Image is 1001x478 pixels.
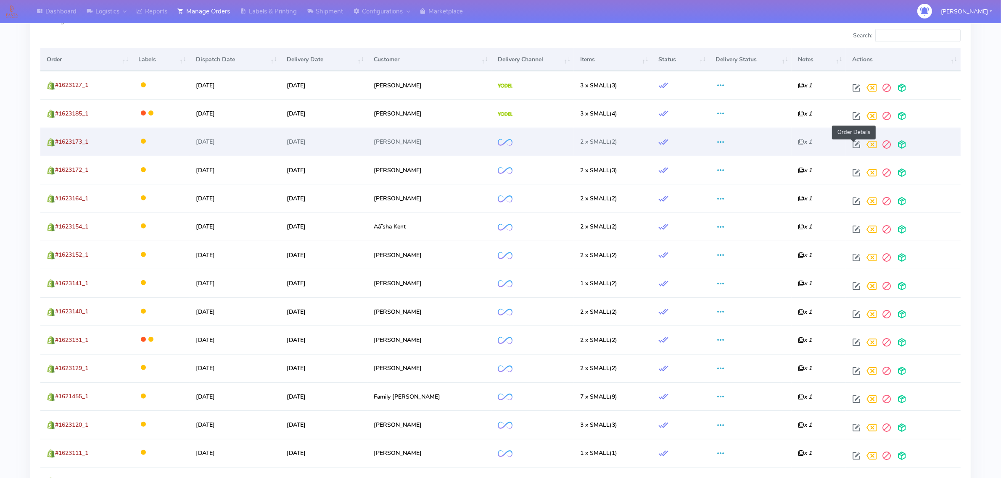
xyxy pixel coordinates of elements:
[280,48,367,71] th: Delivery Date: activate to sort column ascending
[47,251,55,260] img: shopify.png
[55,194,88,202] span: #1623164_1
[580,393,617,401] span: (9)
[580,364,617,372] span: (2)
[367,410,491,439] td: [PERSON_NAME]
[47,365,55,373] img: shopify.png
[55,449,88,457] span: #1623111_1
[498,365,512,373] img: OnFleet
[190,326,280,354] td: [DATE]
[798,279,812,287] i: x 1
[55,336,88,344] span: #1623131_1
[491,48,574,71] th: Delivery Channel: activate to sort column ascending
[798,81,812,89] i: x 1
[47,223,55,231] img: shopify.png
[47,138,55,147] img: shopify.png
[580,138,617,146] span: (2)
[55,166,88,174] span: #1623172_1
[367,128,491,156] td: [PERSON_NAME]
[190,439,280,467] td: [DATE]
[580,251,617,259] span: (2)
[47,166,55,175] img: shopify.png
[798,223,812,231] i: x 1
[798,110,812,118] i: x 1
[580,393,610,401] span: 7 x SMALL
[280,241,367,269] td: [DATE]
[280,184,367,212] td: [DATE]
[580,81,610,89] span: 3 x SMALL
[190,410,280,439] td: [DATE]
[47,279,55,288] img: shopify.png
[498,252,512,259] img: OnFleet
[580,421,617,429] span: (3)
[498,422,512,429] img: OnFleet
[280,410,367,439] td: [DATE]
[875,29,961,42] input: Search:
[580,194,617,202] span: (2)
[498,224,512,231] img: OnFleet
[47,110,55,118] img: shopify.png
[55,81,88,89] span: #1623127_1
[580,279,617,287] span: (2)
[47,194,55,203] img: shopify.png
[190,156,280,184] td: [DATE]
[498,195,512,202] img: OnFleet
[55,110,88,118] span: #1623185_1
[280,71,367,99] td: [DATE]
[580,223,617,231] span: (2)
[498,450,512,457] img: OnFleet
[55,279,88,287] span: #1623141_1
[580,251,610,259] span: 2 x SMALL
[55,223,88,231] span: #1623154_1
[40,48,132,71] th: Order: activate to sort column ascending
[580,449,610,457] span: 1 x SMALL
[47,336,55,344] img: shopify.png
[498,84,512,88] img: Yodel
[580,308,617,316] span: (2)
[280,297,367,326] td: [DATE]
[280,269,367,297] td: [DATE]
[798,166,812,174] i: x 1
[190,241,280,269] td: [DATE]
[498,139,512,146] img: OnFleet
[47,308,55,316] img: shopify.png
[580,138,610,146] span: 2 x SMALL
[580,308,610,316] span: 2 x SMALL
[580,166,610,174] span: 2 x SMALL
[580,336,610,344] span: 2 x SMALL
[55,392,88,400] span: #1621455_1
[190,48,280,71] th: Dispatch Date: activate to sort column ascending
[190,128,280,156] td: [DATE]
[853,29,961,42] label: Search:
[47,393,55,401] img: shopify.png
[280,213,367,241] td: [DATE]
[580,81,617,89] span: (3)
[190,354,280,382] td: [DATE]
[798,393,812,401] i: x 1
[798,308,812,316] i: x 1
[580,279,610,287] span: 1 x SMALL
[580,421,610,429] span: 3 x SMALL
[498,112,512,116] img: Yodel
[280,439,367,467] td: [DATE]
[280,128,367,156] td: [DATE]
[190,71,280,99] td: [DATE]
[367,382,491,410] td: Family [PERSON_NAME]
[498,337,512,344] img: OnFleet
[367,241,491,269] td: [PERSON_NAME]
[798,364,812,372] i: x 1
[280,326,367,354] td: [DATE]
[367,99,491,127] td: [PERSON_NAME]
[190,184,280,212] td: [DATE]
[280,382,367,410] td: [DATE]
[47,81,55,90] img: shopify.png
[580,110,610,118] span: 3 x SMALL
[55,364,88,372] span: #1623129_1
[280,99,367,127] td: [DATE]
[935,3,998,20] button: [PERSON_NAME]
[498,280,512,287] img: OnFleet
[367,269,491,297] td: [PERSON_NAME]
[55,251,88,259] span: #1623152_1
[367,156,491,184] td: [PERSON_NAME]
[132,48,190,71] th: Labels: activate to sort column ascending
[190,99,280,127] td: [DATE]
